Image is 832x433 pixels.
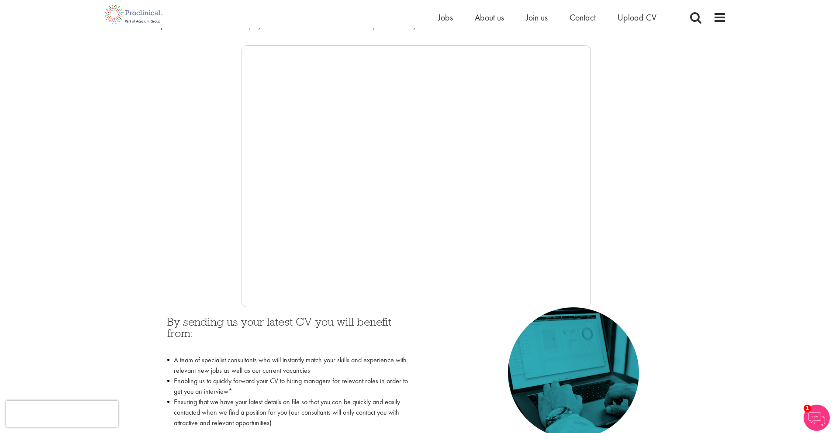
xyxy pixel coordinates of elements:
[804,405,830,431] img: Chatbot
[618,12,656,23] a: Upload CV
[438,12,453,23] a: Jobs
[475,12,504,23] a: About us
[167,376,410,397] li: Enabling us to quickly forward your CV to hiring managers for relevant roles in order to get you ...
[167,316,410,351] h3: By sending us your latest CV you will benefit from:
[570,12,596,23] a: Contact
[526,12,548,23] a: Join us
[804,405,811,412] span: 1
[167,355,410,376] li: A team of specialist consultants who will instantly match your skills and experience with relevan...
[6,401,118,427] iframe: reCAPTCHA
